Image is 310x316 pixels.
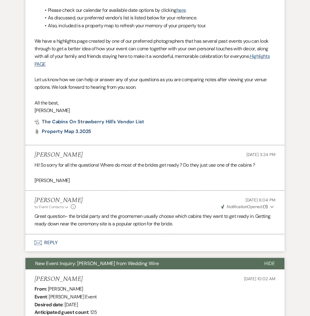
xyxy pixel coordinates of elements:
a: Property Map 3.2025 [42,129,91,134]
span: Notification [227,204,247,210]
li: Also, included is a property map to refresh your memory of your property tour. [41,22,275,30]
h5: [PERSON_NAME] [35,151,83,159]
button: NotificationOpened (1) [220,204,275,210]
button: Reply [25,235,285,251]
span: New Event Inquiry: [PERSON_NAME] from Wedding Wire [35,261,159,267]
b: From [35,286,46,292]
span: Property Map 3.2025 [42,128,91,135]
a: here [176,7,186,13]
span: The Cabins on Strawberry Hill's Vendor List [42,119,144,125]
b: Anticipated guest count [35,309,88,316]
li: As discussed, our preferred vendor's list is listed below for your reference. [41,14,275,22]
span: [DATE] 6:04 PM [246,198,275,203]
span: Hide [264,261,275,267]
span: All the best, [35,100,59,106]
span: [DATE] 3:24 PM [246,152,275,158]
h5: [PERSON_NAME] [35,276,83,283]
b: Event [35,294,47,300]
span: Opened [221,204,268,210]
a: The Cabins on Strawberry Hill's Vendor List [35,120,144,125]
button: Hide [255,258,285,270]
strong: ( 1 ) [263,204,268,210]
p: We have a highlights page created by one of our preferred photographers that has several past eve... [35,37,275,68]
span: to: Event Contacts [35,205,64,210]
p: Great question- the bridal party and the groomsmen usually choose which cabins they want to get r... [35,213,275,228]
div: Hi! So sorry for all the questions! Where do most of the brides get ready ? Do they just use one ... [35,161,275,185]
button: New Event Inquiry: [PERSON_NAME] from Wedding Wire [25,258,255,270]
li: Please check our calendar for available date options by clicking . [41,6,275,14]
span: [DATE] 10:02 AM [244,276,275,282]
a: Highlights PAGE [35,53,270,68]
p: Let us know how we can help or answer any of your questions as you are comparing notes after view... [35,76,275,91]
p: [PERSON_NAME] [35,107,275,115]
h5: [PERSON_NAME] [35,197,83,205]
button: to: Event Contacts [35,205,69,210]
b: Desired date [35,302,63,308]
